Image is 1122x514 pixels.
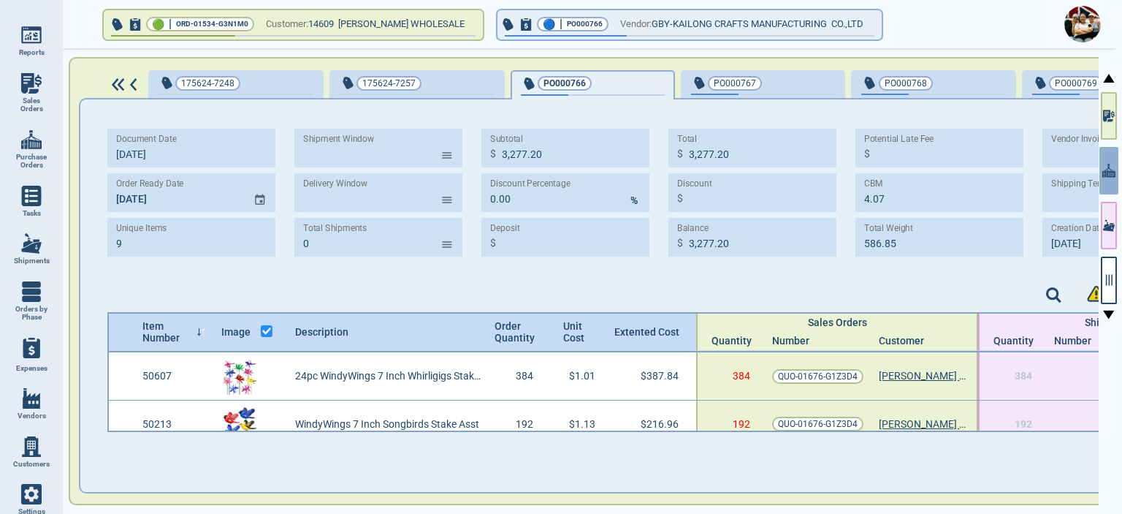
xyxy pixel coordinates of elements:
label: Total [677,134,697,145]
span: Quantity [711,335,757,347]
span: Vendor: [620,16,652,33]
label: Total Weight [864,222,913,233]
span: Purchase Orders [12,153,51,170]
span: Image [221,326,251,338]
span: 🔵 [543,20,555,29]
span: Quantity [993,335,1039,347]
span: 175624-7257 [362,76,416,91]
label: Discount Percentage [490,178,570,189]
div: 50213 [134,401,213,448]
img: menu_icon [21,73,42,94]
img: menu_icon [21,436,42,457]
span: 384 [1015,370,1032,382]
span: Order Quantity [495,320,535,344]
img: 50607Img [221,358,258,395]
label: Total Shipments [303,223,367,234]
input: MM/DD/YY [107,129,267,167]
button: 🔵|PO000766Vendor:GBY-KAILONG CRAFTS MANUFACTURING CO.,LTD [497,10,882,39]
span: 175624-7248 [181,76,234,91]
p: $ [864,146,870,162]
span: PO000767 [714,76,756,91]
span: Extented Cost [614,326,676,338]
span: Number [772,335,809,347]
label: Discount [677,178,711,189]
p: $ [490,146,496,162]
img: menu_icon [21,186,42,206]
label: Vendor Invoice [1051,134,1108,145]
a: [PERSON_NAME] WHOLESALE [879,418,966,430]
p: $ [677,146,683,162]
label: Delivery Window [303,178,367,189]
button: Choose date, selected date is Jan 15, 2026 [248,180,275,205]
img: Avatar [1064,6,1101,42]
div: 50607 [134,352,213,400]
span: Tasks [23,209,41,218]
a: QUO-01676-G1Z3D4 [772,417,863,431]
div: $387.84 [617,352,696,400]
img: menu_icon [21,233,42,254]
span: Customer [879,335,924,347]
label: Document Date [116,134,177,145]
span: PO000768 [885,76,927,91]
span: 14609 [308,16,338,33]
span: $1.13 [569,418,595,430]
span: WindyWings 7 Inch Songbirds Stake Asst [295,418,479,430]
label: Shipping Terms [1051,178,1112,189]
span: QUO-01676-G1Z3D4 [778,369,858,384]
span: PO000769 [1055,76,1097,91]
label: Unique Items [116,223,167,234]
span: 192 [733,418,750,430]
span: Number [1054,335,1091,347]
span: 24pc WindyWings 7 Inch Whirligigs Stake Asst [295,370,485,382]
span: Sales Orders [808,317,867,328]
img: menu_icon [21,25,42,45]
img: 50213Img [221,406,258,442]
p: $ [490,235,496,251]
span: Shipments [14,257,50,265]
span: | [560,17,562,31]
span: [PERSON_NAME] WHOLESALE [338,18,465,29]
span: GBY-KAILONG CRAFTS MANUFACTURING CO.,LTD [652,16,863,33]
img: menu_icon [21,129,42,150]
img: menu_icon [21,388,42,409]
span: Customer: [266,16,308,33]
span: 192 [1015,418,1032,430]
span: 🟢 [152,20,164,29]
label: CBM [864,178,883,189]
span: Item Number [142,320,193,344]
span: Customers [13,460,50,469]
span: 384 [516,370,533,382]
span: Orders by Phase [12,305,51,322]
span: Expenses [16,364,47,373]
span: Reports [19,48,45,57]
span: 192 [516,418,533,430]
span: Vendors [18,412,46,420]
span: PO000766 [567,17,603,31]
p: $ [677,235,683,251]
button: 🟢|ORD-01534-G3N1M0Customer:14609 [PERSON_NAME] WHOLESALE [104,10,483,39]
label: Potential Late Fee [864,134,934,145]
label: Subtotal [490,134,523,145]
label: Shipment Window [303,134,374,145]
a: QUO-01676-G1Z3D4 [772,369,863,384]
img: menu_icon [21,484,42,504]
img: DoubleArrowIcon [109,78,127,91]
a: [PERSON_NAME] WHOLESALE [879,370,966,382]
span: 384 [733,370,750,382]
label: Creation Date [1051,223,1104,234]
div: $216.96 [617,401,696,448]
label: Deposit [490,223,520,234]
label: Balance [677,223,709,234]
label: Order Ready Date [116,178,183,189]
span: $1.01 [569,370,595,382]
span: PO000766 [543,76,586,91]
img: ArrowIcon [127,78,140,91]
span: Sales Orders [12,97,51,113]
span: QUO-01676-G1Z3D4 [778,417,858,431]
p: % [630,193,638,208]
span: Unit Cost [563,320,597,344]
img: menu_icon [21,281,42,302]
p: $ [677,191,683,206]
span: Description [295,326,348,338]
span: ORD-01534-G3N1M0 [176,17,248,31]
